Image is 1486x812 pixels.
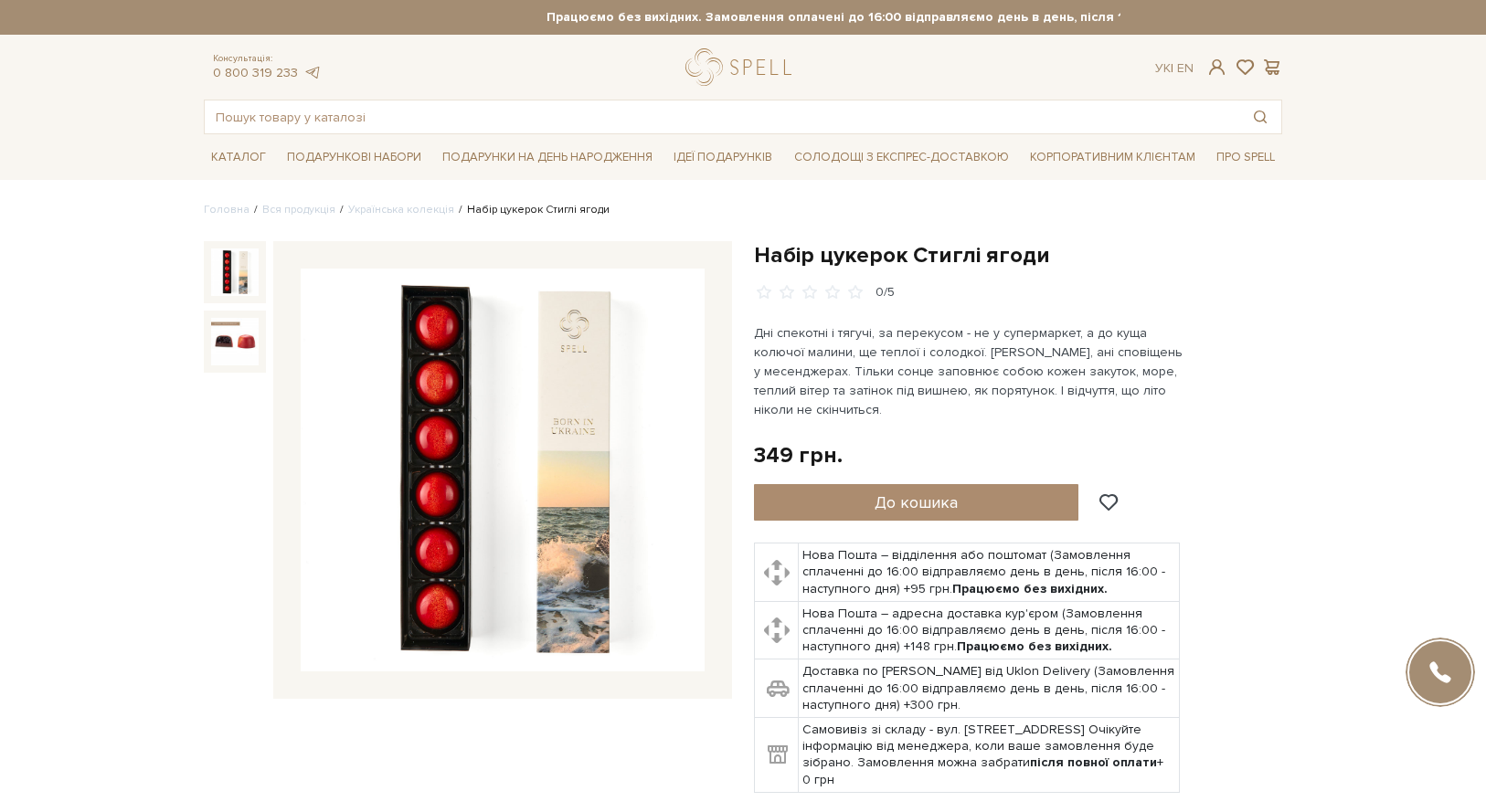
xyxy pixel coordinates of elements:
li: Набір цукерок Стиглі ягоди [454,202,610,218]
span: Подарунки на День народження [435,143,660,172]
a: telegram [303,65,321,80]
span: Консультація: [213,53,321,65]
a: En [1177,60,1194,76]
b: Працюємо без вихідних. [957,638,1112,654]
span: Каталог [204,143,273,172]
img: Набір цукерок Стиглі ягоди [301,269,705,672]
strong: Працюємо без вихідних. Замовлення оплачені до 16:00 відправляємо день в день, після 16:00 - насту... [366,9,1444,26]
td: Доставка по [PERSON_NAME] від Uklon Delivery (Замовлення сплаченні до 16:00 відправляємо день в д... [799,659,1180,718]
img: Набір цукерок Стиглі ягоди [211,318,259,365]
td: Нова Пошта – відділення або поштомат (Замовлення сплаченні до 16:00 відправляємо день в день, піс... [799,543,1180,602]
div: 349 грн. [754,441,843,469]
a: Корпоративним клієнтам [1023,142,1203,173]
a: logo [685,48,800,86]
button: До кошика [754,484,1078,521]
img: Набір цукерок Стиглі ягоди [211,248,259,296]
h1: Набір цукерок Стиглі ягоди [754,241,1282,269]
div: 0/5 [876,284,895,301]
span: До кошика [875,492,958,512]
span: Подарункові набори [280,143,429,172]
p: Дні спекотні і тягучі, за перекусом - не у супермаркет, а до куща колючої малини, ще теплої і сол... [754,323,1183,419]
a: 0 800 319 233 [213,65,298,80]
a: Українська колекція [348,203,454,216]
b: Працюємо без вихідних. [952,581,1108,596]
td: Самовивіз зі складу - вул. [STREET_ADDRESS] Очікуйте інформацію від менеджера, коли ваше замовлен... [799,718,1180,793]
a: Вся продукція [262,203,335,216]
input: Пошук товару у каталозі [205,100,1239,133]
a: Головна [204,203,249,216]
div: Ук [1155,60,1194,77]
td: Нова Пошта – адресна доставка кур'єром (Замовлення сплаченні до 16:00 відправляємо день в день, п... [799,601,1180,659]
a: Солодощі з експрес-доставкою [787,142,1016,173]
button: Пошук товару у каталозі [1239,100,1281,133]
span: | [1171,60,1173,76]
b: після повної оплати [1030,754,1157,770]
span: Про Spell [1209,143,1282,172]
span: Ідеї подарунків [666,143,780,172]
